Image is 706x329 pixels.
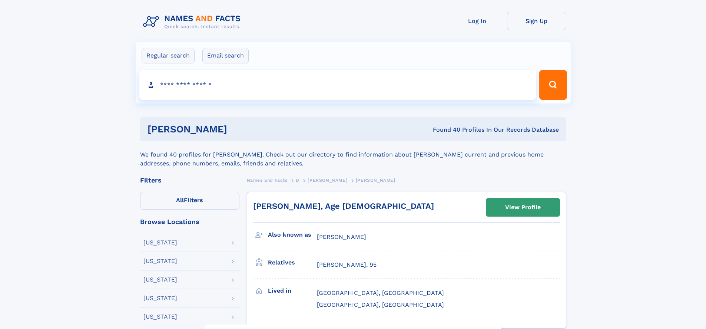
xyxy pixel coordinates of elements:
[143,277,177,283] div: [US_STATE]
[202,48,249,63] label: Email search
[296,175,299,185] a: D
[253,201,434,211] a: [PERSON_NAME], Age [DEMOGRAPHIC_DATA]
[140,141,566,168] div: We found 40 profiles for [PERSON_NAME]. Check out our directory to find information about [PERSON...
[140,192,239,210] label: Filters
[486,198,560,216] a: View Profile
[317,301,444,308] span: [GEOGRAPHIC_DATA], [GEOGRAPHIC_DATA]
[539,70,567,100] button: Search Button
[143,295,177,301] div: [US_STATE]
[505,199,541,216] div: View Profile
[296,178,299,183] span: D
[330,126,559,134] div: Found 40 Profiles In Our Records Database
[308,175,347,185] a: [PERSON_NAME]
[148,125,330,134] h1: [PERSON_NAME]
[143,314,177,320] div: [US_STATE]
[176,197,184,204] span: All
[507,12,566,30] a: Sign Up
[268,284,317,297] h3: Lived in
[143,258,177,264] div: [US_STATE]
[143,240,177,246] div: [US_STATE]
[317,289,444,296] span: [GEOGRAPHIC_DATA], [GEOGRAPHIC_DATA]
[140,12,247,32] img: Logo Names and Facts
[140,177,239,184] div: Filters
[317,261,377,269] a: [PERSON_NAME], 95
[139,70,536,100] input: search input
[268,256,317,269] h3: Relatives
[448,12,507,30] a: Log In
[142,48,195,63] label: Regular search
[308,178,347,183] span: [PERSON_NAME]
[356,178,395,183] span: [PERSON_NAME]
[268,228,317,241] h3: Also known as
[247,175,288,185] a: Names and Facts
[140,218,239,225] div: Browse Locations
[317,233,366,240] span: [PERSON_NAME]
